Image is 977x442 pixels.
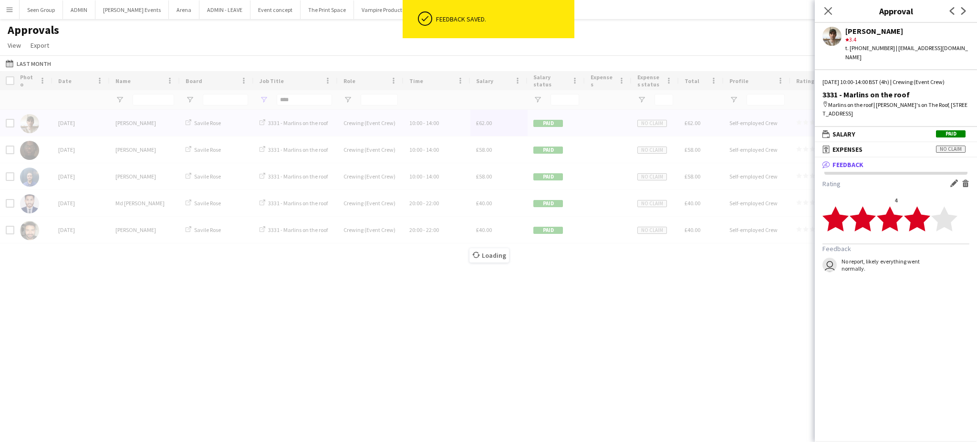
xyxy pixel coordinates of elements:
button: [PERSON_NAME] Events [95,0,169,19]
div: [DATE] 10:00-14:00 BST (4h) | Crewing (Event Crew) [822,78,969,86]
h3: Approval [815,5,977,17]
div: Feedback saved. [436,15,571,23]
span: Feedback [832,160,863,169]
span: Salary [832,130,855,138]
a: Export [27,39,53,52]
button: ADMIN - LEAVE [199,0,250,19]
div: Marlins on the roof | [PERSON_NAME]'s on The Roof, [STREET_ADDRESS] [822,101,969,118]
button: ADMIN [63,0,95,19]
div: t. [PHONE_NUMBER] | [EMAIL_ADDRESS][DOMAIN_NAME] [845,44,969,61]
button: Event concept [250,0,301,19]
span: Paid [936,130,966,137]
span: Expenses [832,145,863,154]
span: Loading [469,248,509,263]
span: View [8,41,21,50]
a: View [4,39,25,52]
div: Feedback [815,172,977,284]
div: No report, likely everything went normally. [842,258,940,272]
button: Arena [169,0,199,19]
button: Vampire Productions [354,0,420,19]
div: 4 [822,197,969,204]
div: 3331 - Marlins on the roof [822,90,969,99]
mat-expansion-panel-header: ExpensesNo claim [815,142,977,157]
span: Export [31,41,49,50]
button: The Print Space [301,0,354,19]
mat-expansion-panel-header: Feedback [815,158,977,172]
h3: Rating [822,179,969,189]
div: 3.4 [845,35,969,44]
span: No claim [936,146,966,153]
div: [PERSON_NAME] [845,27,969,35]
button: Seen Group [20,0,63,19]
button: Last Month [4,58,53,69]
mat-expansion-panel-header: SalaryPaid [815,127,977,141]
h3: Feedback [822,244,969,253]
